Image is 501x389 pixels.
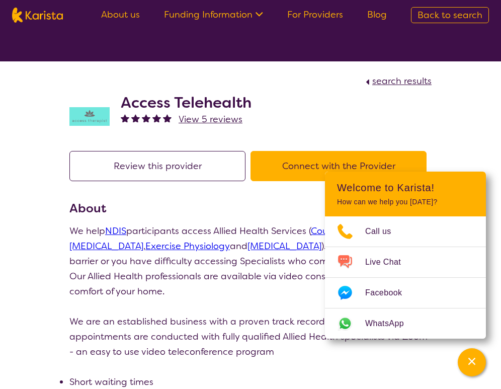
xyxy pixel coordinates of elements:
[179,113,242,125] span: View 5 reviews
[69,223,432,299] p: We help participants access Allied Health Services ( and , , and ). If travel or distance is a ba...
[418,9,482,21] span: Back to search
[287,9,343,21] a: For Providers
[367,9,387,21] a: Blog
[12,8,63,23] img: Karista logo
[69,314,432,359] p: We are an established business with a proven track record of quality care. Our appointments are c...
[101,9,140,21] a: About us
[365,316,416,331] span: WhatsApp
[152,114,161,122] img: fullstar
[69,151,245,181] button: Review this provider
[145,240,230,252] a: Exercise Physiology
[179,112,242,127] a: View 5 reviews
[365,285,414,300] span: Facebook
[372,75,432,87] span: search results
[337,198,474,206] p: How can we help you [DATE]?
[69,240,143,252] a: [MEDICAL_DATA]
[311,225,361,237] a: Counselling
[164,9,263,21] a: Funding Information
[458,348,486,376] button: Channel Menu
[69,160,251,172] a: Review this provider
[121,114,129,122] img: fullstar
[163,114,172,122] img: fullstar
[105,225,126,237] a: NDIS
[365,224,403,239] span: Call us
[411,7,489,23] a: Back to search
[363,75,432,87] a: search results
[365,255,413,270] span: Live Chat
[251,160,432,172] a: Connect with the Provider
[131,114,140,122] img: fullstar
[325,308,486,339] a: Web link opens in a new tab.
[142,114,150,122] img: fullstar
[247,240,321,252] a: [MEDICAL_DATA]
[69,107,110,126] img: hzy3j6chfzohyvwdpojv.png
[337,182,474,194] h2: Welcome to Karista!
[69,199,432,217] h3: About
[325,216,486,339] ul: Choose channel
[325,172,486,339] div: Channel Menu
[251,151,427,181] button: Connect with the Provider
[121,94,252,112] h2: Access Telehealth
